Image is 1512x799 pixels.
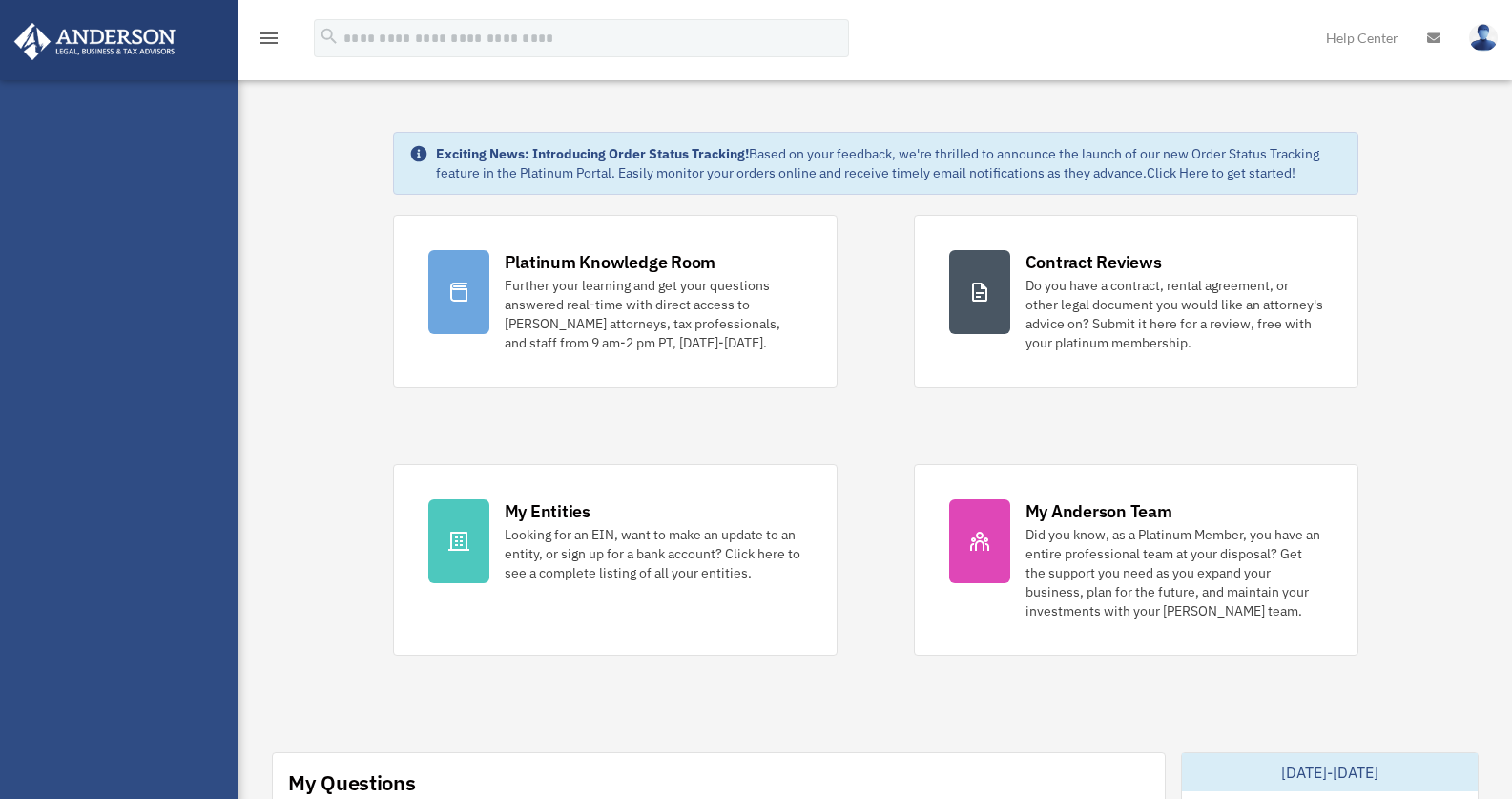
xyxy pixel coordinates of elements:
[1469,24,1498,52] img: User Pic
[914,464,1358,656] a: My Anderson Team Did you know, as a Platinum Member, you have an entire professional team at your...
[1025,499,1172,523] div: My Anderson Team
[505,499,590,523] div: My Entities
[393,464,838,656] a: My Entities Looking for an EIN, want to make an update to an entity, or sign up for a bank accoun...
[505,276,802,352] div: Further your learning and get your questions answered real-time with direct access to [PERSON_NAM...
[319,26,340,47] i: search
[1025,276,1323,352] div: Do you have a contract, rental agreement, or other legal document you would like an attorney's ad...
[505,250,716,274] div: Platinum Knowledge Room
[288,768,416,797] div: My Questions
[9,23,181,60] img: Anderson Advisors Platinum Portal
[436,144,1342,182] div: Based on your feedback, we're thrilled to announce the launch of our new Order Status Tracking fe...
[1147,164,1295,181] a: Click Here to get started!
[1025,250,1162,274] div: Contract Reviews
[914,215,1358,388] a: Contract Reviews Do you have a contract, rental agreement, or other legal document you would like...
[258,33,280,50] a: menu
[505,525,802,582] div: Looking for an EIN, want to make an update to an entity, or sign up for a bank account? Click her...
[1025,525,1323,620] div: Did you know, as a Platinum Member, you have an entire professional team at your disposal? Get th...
[258,27,280,50] i: menu
[393,215,838,388] a: Platinum Knowledge Room Further your learning and get your questions answered real-time with dire...
[436,145,749,162] strong: Exciting News: Introducing Order Status Tracking!
[1182,753,1478,791] div: [DATE]-[DATE]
